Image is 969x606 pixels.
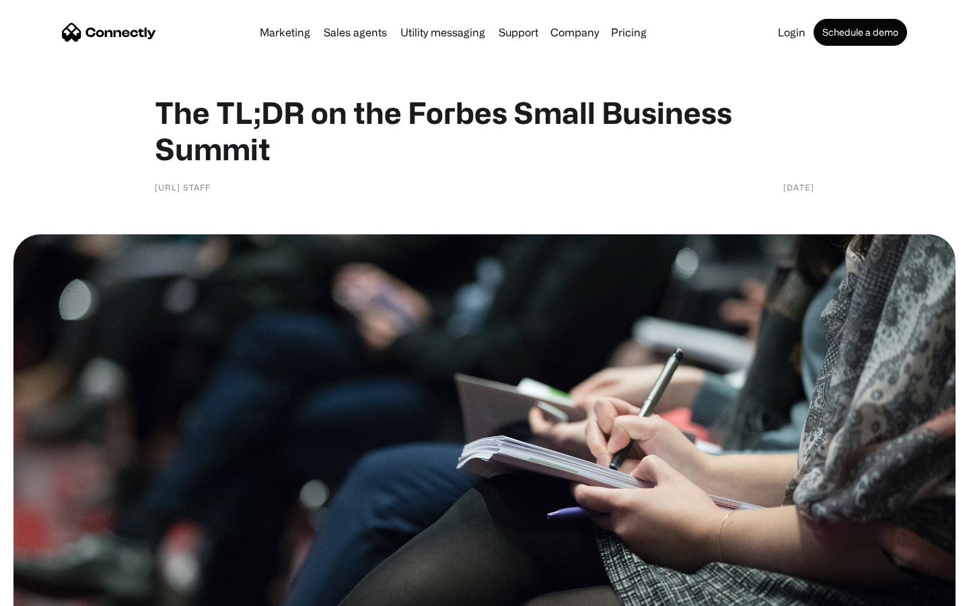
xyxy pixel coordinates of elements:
[318,27,392,38] a: Sales agents
[155,94,814,167] h1: The TL;DR on the Forbes Small Business Summit
[27,582,81,601] ul: Language list
[550,23,599,42] div: Company
[13,582,81,601] aside: Language selected: English
[493,27,544,38] a: Support
[783,180,814,194] div: [DATE]
[814,19,907,46] a: Schedule a demo
[254,27,316,38] a: Marketing
[155,180,211,194] div: [URL] Staff
[773,27,811,38] a: Login
[606,27,652,38] a: Pricing
[395,27,491,38] a: Utility messaging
